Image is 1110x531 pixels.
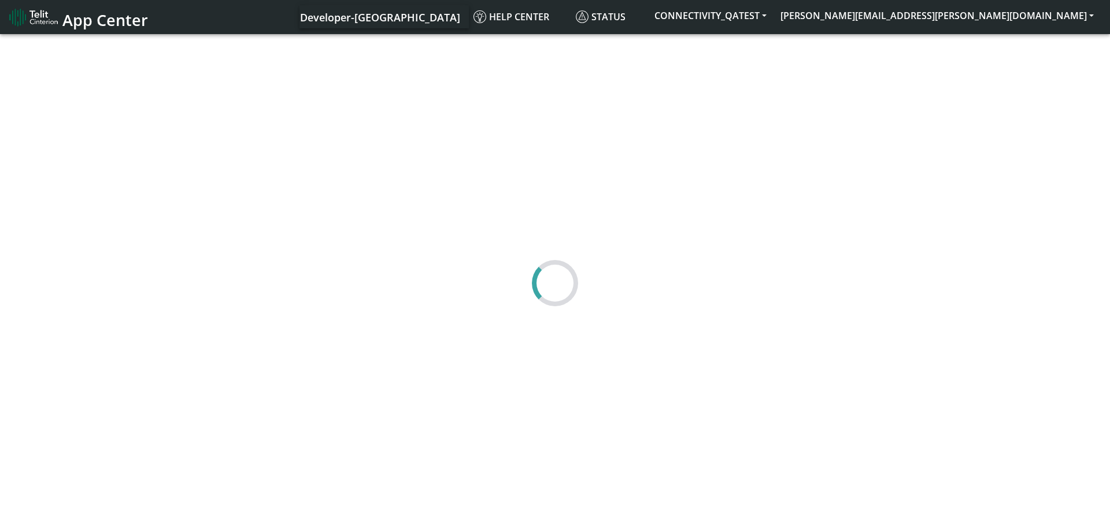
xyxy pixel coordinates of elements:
button: CONNECTIVITY_QATEST [647,5,774,26]
span: Help center [473,10,549,23]
span: Status [576,10,626,23]
a: Help center [469,5,571,28]
span: App Center [62,9,148,31]
span: Developer-[GEOGRAPHIC_DATA] [300,10,460,24]
img: status.svg [576,10,589,23]
a: Your current platform instance [299,5,460,28]
img: knowledge.svg [473,10,486,23]
a: Status [571,5,647,28]
button: [PERSON_NAME][EMAIL_ADDRESS][PERSON_NAME][DOMAIN_NAME] [774,5,1101,26]
a: App Center [9,5,146,29]
img: logo-telit-cinterion-gw-new.png [9,8,58,27]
